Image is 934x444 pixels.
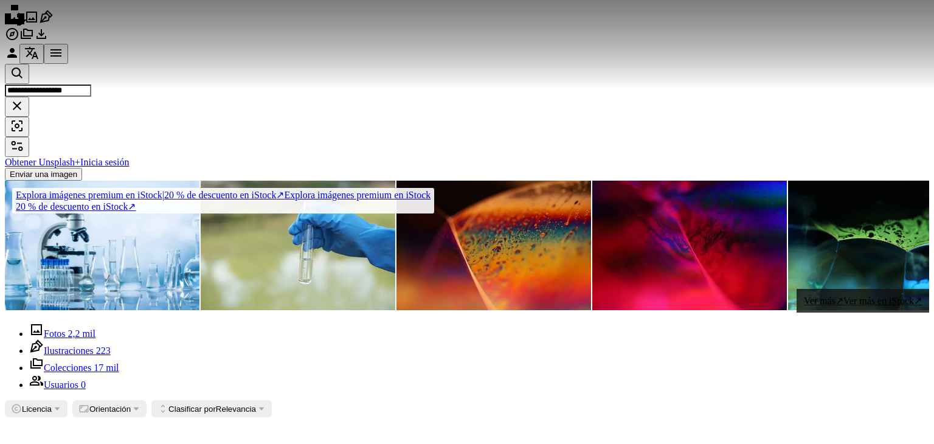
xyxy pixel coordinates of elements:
[22,404,52,414] span: Licencia
[19,44,44,64] button: Idioma
[68,328,95,339] span: 2,2 mil
[5,16,24,26] a: Inicio — Unsplash
[5,33,19,43] a: Explorar
[5,400,67,417] button: Licencia
[201,181,395,310] img: Close up scientist hand hold glass tube that contains sample of water to do science experiment. C...
[24,16,39,26] a: Fotos
[16,190,164,200] span: Explora imágenes premium en iStock |
[89,404,131,414] span: Orientación
[96,345,111,356] span: 223
[5,181,441,221] a: Explora imágenes premium en iStock|20 % de descuento en iStock↗Explora imágenes premium en iStock...
[44,44,68,64] button: Menú
[5,52,19,62] a: Iniciar sesión / Registrarse
[797,289,929,313] a: Ver más↗Ver más en iStock↗
[39,16,54,26] a: Ilustraciones
[592,181,787,310] img: Se forma un fluido líquido rojo y púrpura en una superficie plana, abstracción oscura
[843,296,922,306] span: Ver más en iStock ↗
[5,97,29,117] button: Borrar
[19,33,34,43] a: Colecciones
[29,345,111,356] a: Ilustraciones 223
[5,64,929,137] form: Encuentra imágenes en todo el sitio
[81,380,86,390] span: 0
[94,362,119,373] span: 17 mil
[5,157,80,167] a: Obtener Unsplash+
[168,404,216,414] span: Clasificar por
[5,117,29,137] button: Búsqueda visual
[151,400,272,417] button: Clasificar porRelevancia
[168,404,256,414] span: Relevancia
[16,190,284,200] span: 20 % de descuento en iStock ↗
[29,328,95,339] a: Fotos 2,2 mil
[29,362,119,373] a: Colecciones 17 mil
[80,157,129,167] a: Inicia sesión
[5,64,29,84] button: Buscar en Unsplash
[5,137,29,157] button: Filtros
[29,380,86,390] a: Usuarios 0
[72,400,147,417] button: Orientación
[34,33,49,43] a: Historial de descargas
[5,168,82,181] button: Enviar una imagen
[396,181,591,310] img: Fantastic green surface in the darkness, liquid phenomenon
[804,296,843,306] span: Ver más ↗
[5,181,199,310] img: Concepto de investigación y desarrollo de laboratorio de ciencia. microscopio con tubos de ensayo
